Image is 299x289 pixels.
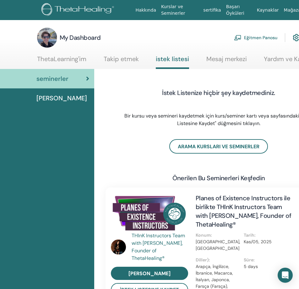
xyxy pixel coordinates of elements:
[60,33,101,42] h3: My Dashboard
[36,74,68,83] span: seminerler
[244,239,288,245] p: Kas/05, 2025
[159,1,201,19] a: Kurslar ve Seminerler
[132,232,190,262] a: THInK Instructors Team with [PERSON_NAME], Founder of ThetaHealing®
[196,257,240,263] p: Diller) :
[244,232,288,239] p: Tarih :
[133,4,159,16] a: Hakkında
[234,31,277,45] a: Eğitmen Panosu
[254,4,281,16] a: Kaynaklar
[169,139,268,154] a: Arama Kursları ve Seminerler
[156,55,189,69] a: istek listesi
[244,263,288,270] p: 5 days
[41,3,117,17] img: logo.png
[36,93,87,103] span: [PERSON_NAME]
[196,232,240,239] p: Konum :
[37,55,86,67] a: ThetaLearning'im
[224,1,254,19] a: Başarı Öyküleri
[196,239,240,252] p: [GEOGRAPHIC_DATA], [GEOGRAPHIC_DATA]
[196,194,291,229] a: Planes of Existence Instructors ile birlikte THInK Instructors Team with [PERSON_NAME], Founder o...
[104,55,139,67] a: Takip etmek
[111,267,188,280] a: [PERSON_NAME]
[206,55,247,67] a: Mesaj merkezi
[111,194,188,234] img: Planes of Existence Instructors
[172,174,265,182] h3: Önerilen bu seminerleri keşfedin
[278,268,293,283] div: Open Intercom Messenger
[128,270,171,277] span: [PERSON_NAME]
[201,4,223,16] a: sertifika
[244,257,288,263] p: Süre :
[234,35,242,40] img: chalkboard-teacher.svg
[111,239,126,255] img: default.jpg
[37,28,57,48] img: default.jpg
